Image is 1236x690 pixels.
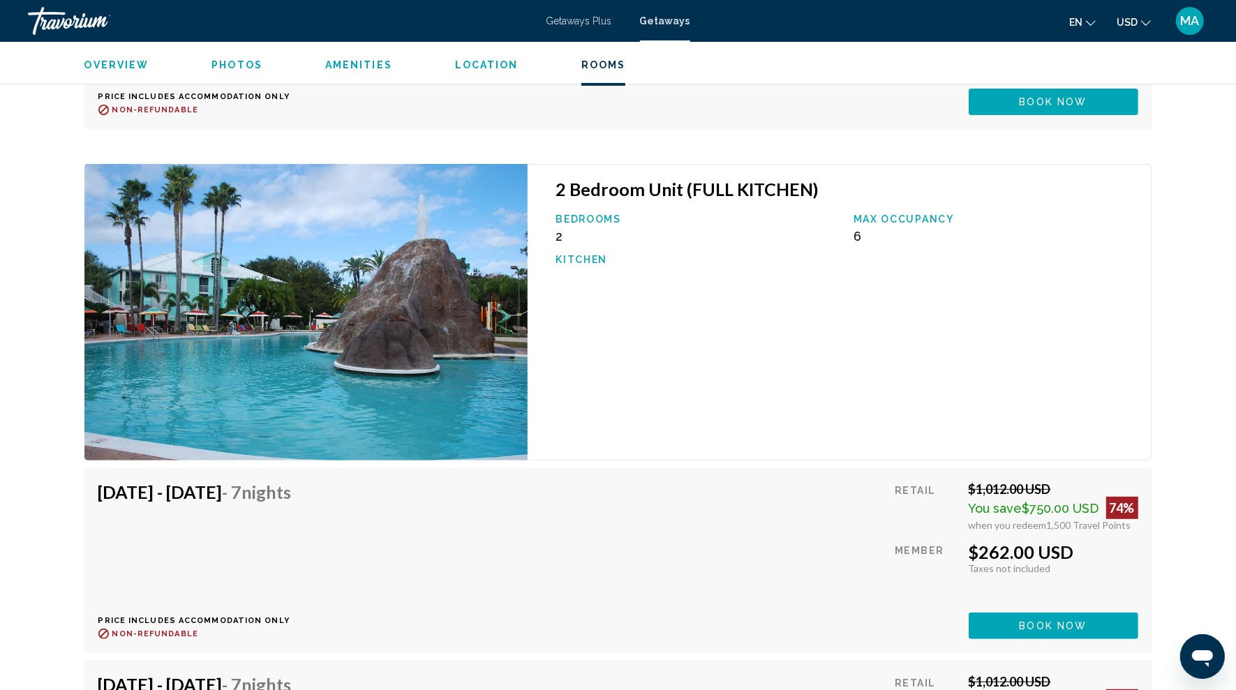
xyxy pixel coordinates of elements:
[455,59,519,71] button: Location
[28,7,533,35] a: Travorium
[242,481,292,502] span: Nights
[1020,621,1087,632] span: Book now
[1069,12,1096,32] button: Change language
[84,59,149,70] span: Overview
[1117,12,1151,32] button: Change currency
[640,15,690,27] a: Getaways
[211,59,262,71] button: Photos
[895,481,958,531] div: Retail
[455,59,519,70] span: Location
[1106,497,1138,519] div: 74%
[854,213,1138,225] p: Max Occupancy
[581,59,626,70] span: Rooms
[556,254,840,265] p: Kitchen
[969,501,1022,516] span: You save
[84,164,528,460] img: ii_cyn1.jpg
[1022,501,1099,516] span: $750.00 USD
[84,59,149,71] button: Overview
[1069,17,1082,28] span: en
[969,613,1138,638] button: Book now
[556,213,840,225] p: Bedrooms
[969,519,1047,531] span: when you redeem
[581,59,626,71] button: Rooms
[112,105,198,114] span: Non-refundable
[1117,17,1138,28] span: USD
[546,15,612,27] a: Getaways Plus
[969,541,1138,562] div: $262.00 USD
[556,179,1137,200] h3: 2 Bedroom Unit (FULL KITCHEN)
[1172,6,1208,36] button: User Menu
[98,481,292,502] h4: [DATE] - [DATE]
[223,481,292,502] span: - 7
[854,229,861,243] span: 6
[969,674,1138,689] div: $1,012.00 USD
[1181,14,1200,28] span: MA
[211,59,262,70] span: Photos
[969,89,1138,114] button: Book now
[895,541,958,602] div: Member
[1020,97,1087,108] span: Book now
[98,92,302,101] p: Price includes accommodation only
[969,562,1051,574] span: Taxes not included
[98,616,302,625] p: Price includes accommodation only
[1047,519,1131,531] span: 1,500 Travel Points
[556,229,563,243] span: 2
[112,629,198,638] span: Non-refundable
[1180,634,1225,679] iframe: Button to launch messaging window
[969,481,1138,497] div: $1,012.00 USD
[325,59,392,71] button: Amenities
[325,59,392,70] span: Amenities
